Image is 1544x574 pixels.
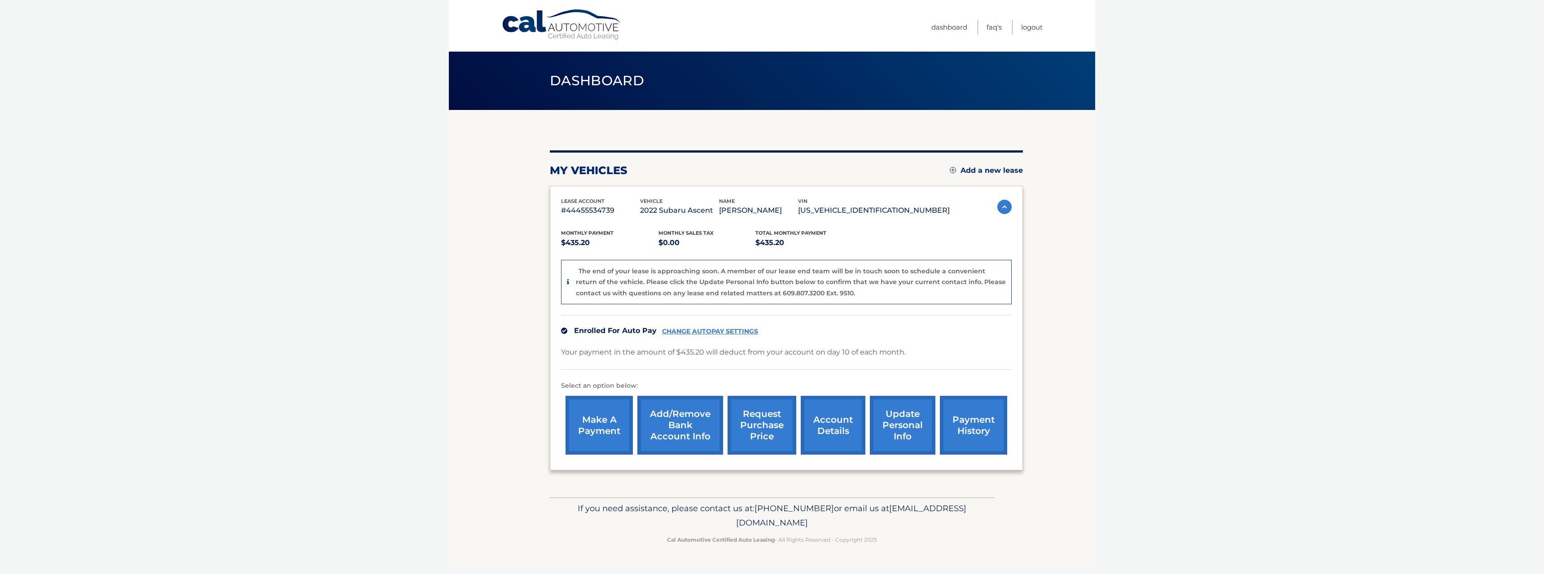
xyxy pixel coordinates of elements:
span: vin [798,198,807,204]
span: [PHONE_NUMBER] [754,503,834,513]
span: Dashboard [550,72,644,89]
a: account details [801,396,865,455]
span: Total Monthly Payment [755,230,826,236]
span: Monthly sales Tax [658,230,714,236]
h2: my vehicles [550,164,627,177]
strong: Cal Automotive Certified Auto Leasing [667,536,775,543]
span: vehicle [640,198,662,204]
img: accordion-active.svg [997,200,1012,214]
p: [US_VEHICLE_IDENTIFICATION_NUMBER] [798,204,950,217]
a: CHANGE AUTOPAY SETTINGS [662,328,758,335]
p: $435.20 [755,237,853,249]
p: Your payment in the amount of $435.20 will deduct from your account on day 10 of each month. [561,346,906,359]
span: Enrolled For Auto Pay [574,326,657,335]
p: - All Rights Reserved - Copyright 2025 [556,535,988,544]
span: lease account [561,198,605,204]
span: [EMAIL_ADDRESS][DOMAIN_NAME] [736,503,966,528]
img: check.svg [561,328,567,334]
p: [PERSON_NAME] [719,204,798,217]
a: Cal Automotive [501,9,623,41]
a: Dashboard [931,20,967,35]
a: update personal info [870,396,935,455]
a: Add a new lease [950,166,1023,175]
p: $435.20 [561,237,658,249]
span: Monthly Payment [561,230,614,236]
img: add.svg [950,167,956,173]
p: 2022 Subaru Ascent [640,204,719,217]
p: Select an option below: [561,381,1012,391]
p: $0.00 [658,237,756,249]
p: The end of your lease is approaching soon. A member of our lease end team will be in touch soon t... [576,267,1006,297]
a: make a payment [566,396,633,455]
a: Logout [1021,20,1043,35]
span: name [719,198,735,204]
a: FAQ's [987,20,1002,35]
a: payment history [940,396,1007,455]
a: request purchase price [728,396,796,455]
p: #44455534739 [561,204,640,217]
p: If you need assistance, please contact us at: or email us at [556,501,988,530]
a: Add/Remove bank account info [637,396,723,455]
